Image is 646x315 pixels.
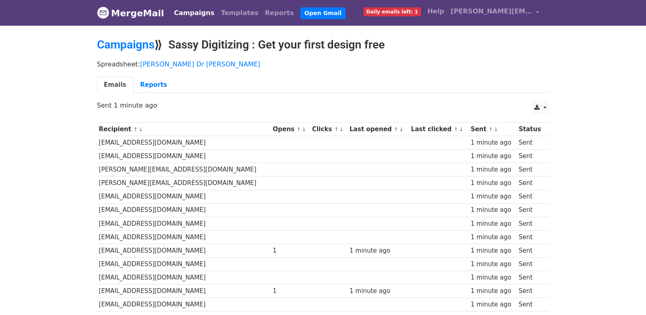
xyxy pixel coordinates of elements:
a: Templates [218,5,262,21]
td: Sent [517,298,545,311]
td: Sent [517,190,545,203]
a: ↓ [340,126,344,132]
td: [EMAIL_ADDRESS][DOMAIN_NAME] [97,230,271,244]
a: Reports [133,77,174,93]
th: Opens [271,123,310,136]
a: Daily emails left: 1 [360,3,424,20]
td: Sent [517,284,545,298]
p: Sent 1 minute ago [97,101,549,110]
a: ↑ [394,126,399,132]
div: 1 minute ago [350,286,407,296]
a: ↑ [454,126,458,132]
a: ↑ [489,126,493,132]
td: Sent [517,150,545,163]
th: Last clicked [409,123,469,136]
div: 1 minute ago [471,219,515,229]
th: Recipient [97,123,271,136]
td: Sent [517,271,545,284]
a: Campaigns [97,38,154,51]
td: [EMAIL_ADDRESS][DOMAIN_NAME] [97,150,271,163]
a: ↓ [494,126,498,132]
td: [EMAIL_ADDRESS][DOMAIN_NAME] [97,203,271,217]
h2: ⟫ Sassy Digitizing : Get your first design free [97,38,549,52]
td: [PERSON_NAME][EMAIL_ADDRESS][DOMAIN_NAME] [97,176,271,190]
div: 1 minute ago [350,246,407,256]
td: Sent [517,203,545,217]
a: Campaigns [171,5,218,21]
a: Open Gmail [300,7,346,19]
td: [EMAIL_ADDRESS][DOMAIN_NAME] [97,136,271,150]
td: [EMAIL_ADDRESS][DOMAIN_NAME] [97,217,271,230]
th: Clicks [310,123,348,136]
div: 1 minute ago [471,233,515,242]
a: ↓ [399,126,403,132]
td: Sent [517,244,545,257]
td: Sent [517,230,545,244]
a: Emails [97,77,133,93]
a: [PERSON_NAME][EMAIL_ADDRESS][DOMAIN_NAME] [448,3,543,22]
td: Sent [517,176,545,190]
div: 1 minute ago [471,165,515,174]
p: Spreadsheet: [97,60,549,68]
span: Daily emails left: 1 [364,7,421,16]
div: 1 [273,286,308,296]
div: 1 minute ago [471,246,515,256]
div: 1 [273,246,308,256]
div: 1 minute ago [471,138,515,148]
div: 1 minute ago [471,286,515,296]
div: 1 minute ago [471,152,515,161]
div: 1 minute ago [471,273,515,282]
img: MergeMail logo [97,7,109,19]
a: Help [424,3,448,20]
td: [EMAIL_ADDRESS][DOMAIN_NAME] [97,271,271,284]
div: 1 minute ago [471,205,515,215]
a: ↓ [302,126,306,132]
td: [EMAIL_ADDRESS][DOMAIN_NAME] [97,258,271,271]
a: ↑ [334,126,339,132]
a: Reports [262,5,297,21]
a: ↑ [297,126,301,132]
div: 1 minute ago [471,178,515,188]
td: [PERSON_NAME][EMAIL_ADDRESS][DOMAIN_NAME] [97,163,271,176]
td: Sent [517,258,545,271]
a: ↑ [133,126,138,132]
td: [EMAIL_ADDRESS][DOMAIN_NAME] [97,298,271,311]
span: [PERSON_NAME][EMAIL_ADDRESS][DOMAIN_NAME] [451,7,532,16]
div: 1 minute ago [471,300,515,309]
td: Sent [517,163,545,176]
td: [EMAIL_ADDRESS][DOMAIN_NAME] [97,284,271,298]
td: [EMAIL_ADDRESS][DOMAIN_NAME] [97,244,271,257]
td: Sent [517,217,545,230]
div: 1 minute ago [471,192,515,201]
td: [EMAIL_ADDRESS][DOMAIN_NAME] [97,190,271,203]
a: MergeMail [97,4,164,22]
th: Sent [469,123,517,136]
th: Status [517,123,545,136]
td: Sent [517,136,545,150]
th: Last opened [348,123,409,136]
a: [PERSON_NAME] Dr [PERSON_NAME] [140,60,260,68]
a: ↓ [459,126,463,132]
a: ↓ [139,126,143,132]
div: 1 minute ago [471,260,515,269]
